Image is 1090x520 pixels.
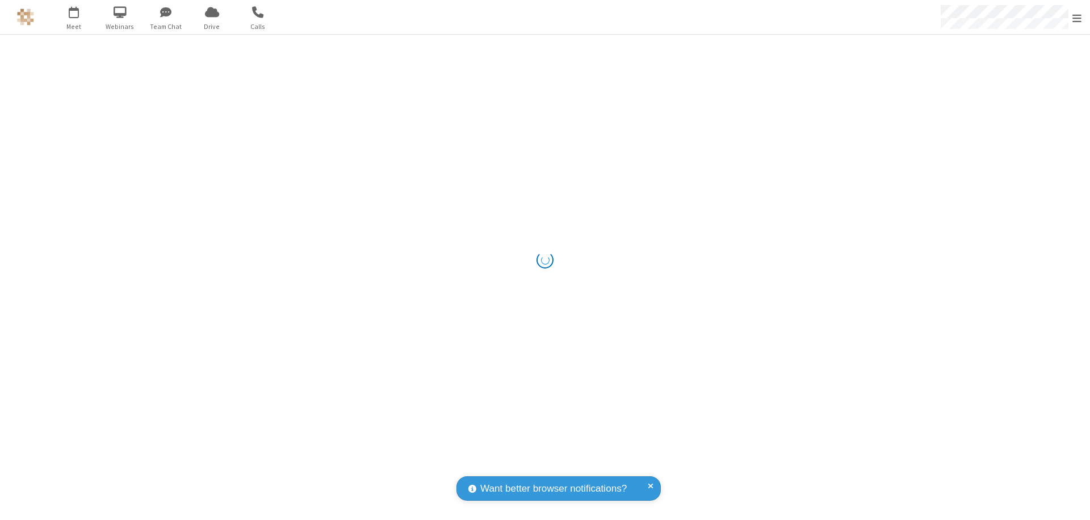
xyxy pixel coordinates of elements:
[99,22,141,32] span: Webinars
[17,9,34,26] img: QA Selenium DO NOT DELETE OR CHANGE
[480,481,627,496] span: Want better browser notifications?
[191,22,233,32] span: Drive
[53,22,95,32] span: Meet
[145,22,187,32] span: Team Chat
[237,22,279,32] span: Calls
